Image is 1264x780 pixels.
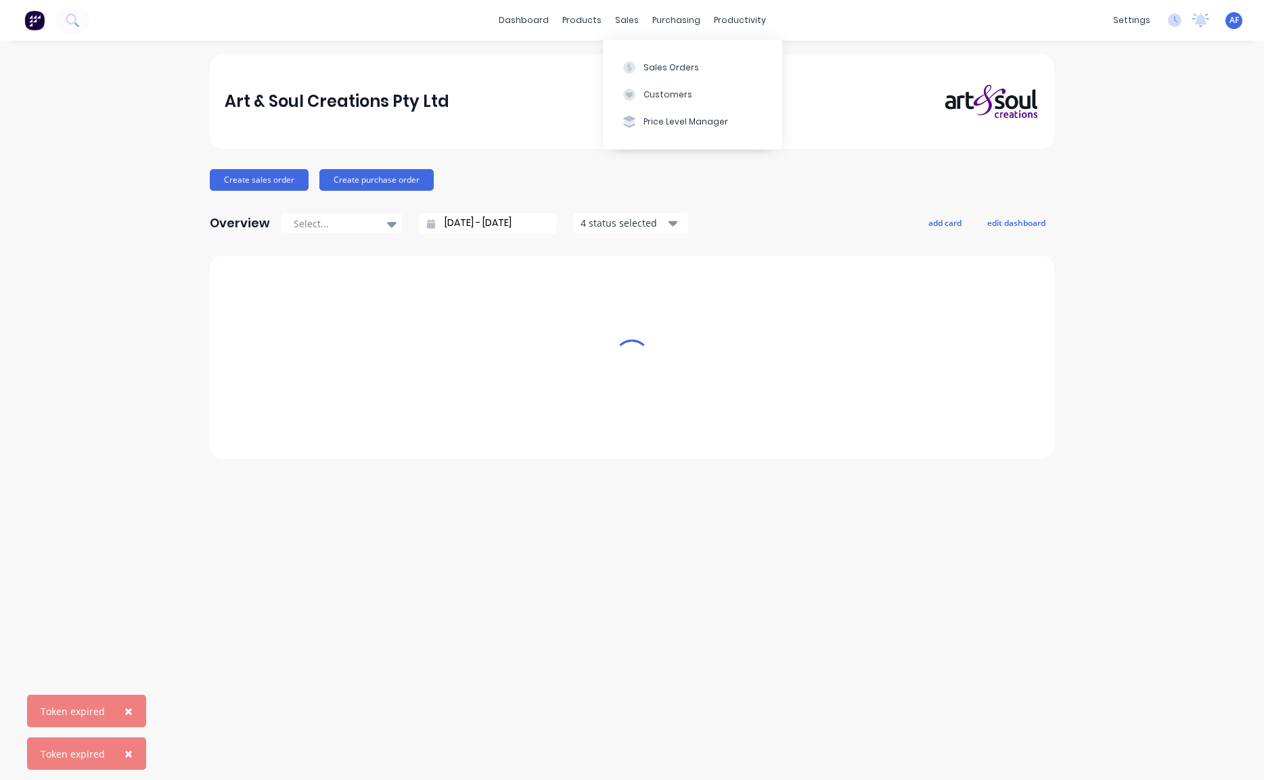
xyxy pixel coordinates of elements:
button: edit dashboard [978,214,1054,231]
img: Factory [24,10,45,30]
button: Create purchase order [319,169,434,191]
span: AF [1229,14,1239,26]
div: settings [1106,10,1157,30]
button: Sales Orders [603,53,782,81]
div: 4 status selected [581,216,666,230]
span: × [125,744,133,763]
div: purchasing [646,10,707,30]
img: Art & Soul Creations Pty Ltd [945,84,1039,120]
span: × [125,702,133,720]
div: products [556,10,608,30]
button: 4 status selected [573,213,688,233]
button: Customers [603,81,782,108]
div: sales [608,10,646,30]
button: Price Level Manager [603,108,782,135]
div: productivity [707,10,773,30]
button: Close [111,695,146,727]
div: Token expired [41,704,105,718]
div: Sales Orders [644,62,699,74]
div: Token expired [41,747,105,761]
div: Customers [644,89,692,101]
button: Create sales order [210,169,309,191]
a: dashboard [492,10,556,30]
div: Overview [210,210,270,237]
div: Price Level Manager [644,116,728,128]
div: Art & Soul Creations Pty Ltd [225,88,449,115]
button: Close [111,737,146,770]
button: add card [920,214,970,231]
